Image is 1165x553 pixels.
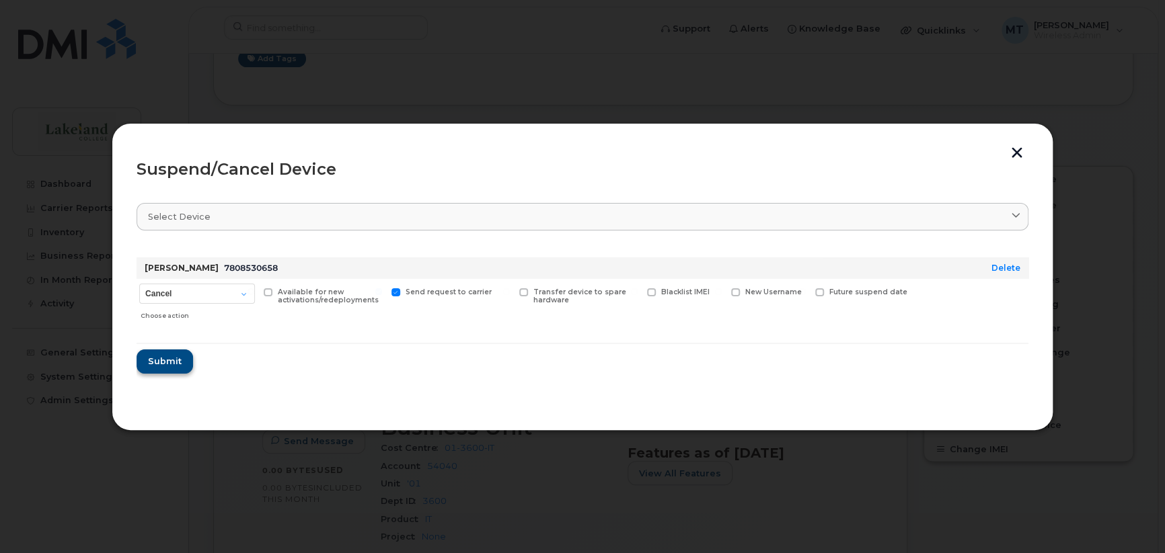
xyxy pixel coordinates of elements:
[829,288,907,296] span: Future suspend date
[503,288,510,295] input: Transfer device to spare hardware
[715,288,722,295] input: New Username
[533,288,626,305] span: Transfer device to spare hardware
[224,263,278,273] span: 7808530658
[141,305,255,321] div: Choose action
[745,288,802,296] span: New Username
[991,263,1020,273] a: Delete
[406,288,492,296] span: Send request to carrier
[137,161,1028,177] div: Suspend/Cancel Device
[137,203,1028,230] a: Select device
[278,288,379,305] span: Available for new activations/redeployments
[375,288,382,295] input: Send request to carrier
[799,288,806,295] input: Future suspend date
[148,210,211,223] span: Select device
[145,263,219,273] strong: [PERSON_NAME]
[631,288,638,295] input: Blacklist IMEI
[661,288,710,296] span: Blacklist IMEI
[248,288,254,295] input: Available for new activations/redeployments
